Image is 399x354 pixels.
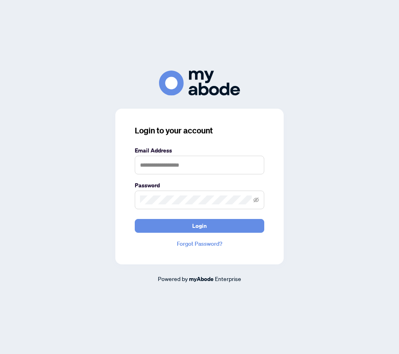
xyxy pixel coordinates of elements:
span: Login [192,219,207,232]
label: Password [135,181,264,190]
label: Email Address [135,146,264,155]
h3: Login to your account [135,125,264,136]
span: Enterprise [215,275,241,282]
span: eye-invisible [253,197,259,203]
button: Login [135,219,264,233]
img: ma-logo [159,71,240,95]
span: Powered by [158,275,188,282]
a: Forgot Password? [135,239,264,248]
a: myAbode [189,275,214,283]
